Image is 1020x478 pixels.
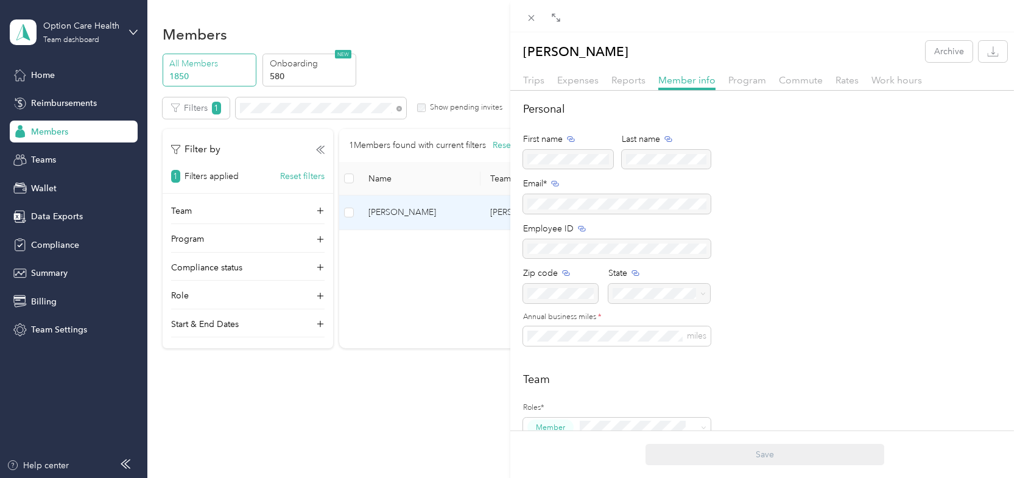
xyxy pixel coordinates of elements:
[523,402,711,413] label: Roles*
[952,410,1020,478] iframe: Everlance-gr Chat Button Frame
[622,133,660,146] span: Last name
[523,177,547,190] span: Email*
[835,74,859,86] span: Rates
[779,74,823,86] span: Commute
[523,222,574,235] span: Employee ID
[687,331,706,341] span: miles
[536,422,565,433] span: Member
[871,74,922,86] span: Work hours
[523,41,628,62] p: [PERSON_NAME]
[608,267,627,279] span: State
[527,420,574,435] button: Member
[926,41,973,62] button: Archive
[658,74,716,86] span: Member info
[523,312,711,323] label: Annual business miles
[728,74,766,86] span: Program
[523,101,1008,118] h2: Personal
[523,267,558,279] span: Zip code
[523,74,544,86] span: Trips
[557,74,599,86] span: Expenses
[523,133,563,146] span: First name
[611,74,645,86] span: Reports
[523,371,1008,388] h2: Team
